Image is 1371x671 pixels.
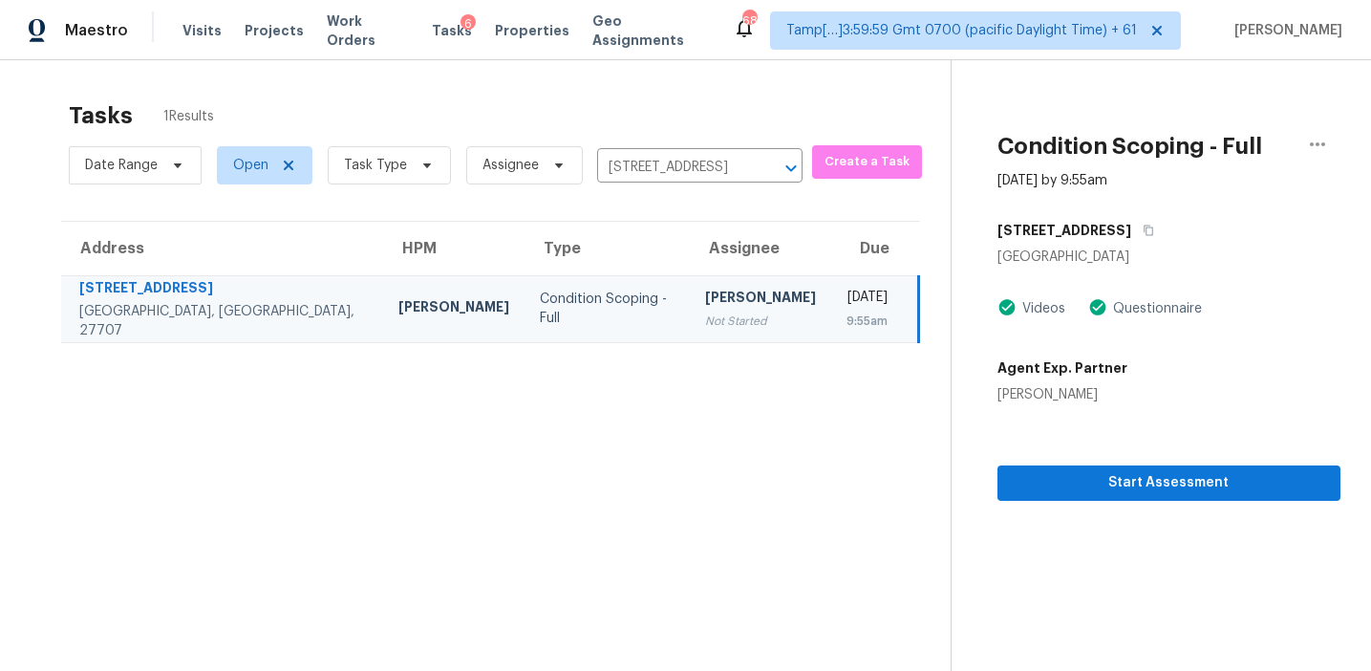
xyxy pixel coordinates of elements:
[1227,21,1342,40] span: [PERSON_NAME]
[525,222,690,275] th: Type
[245,21,304,40] span: Projects
[997,137,1262,156] h2: Condition Scoping - Full
[1013,471,1325,495] span: Start Assessment
[822,151,912,173] span: Create a Task
[85,156,158,175] span: Date Range
[997,248,1340,267] div: [GEOGRAPHIC_DATA]
[1088,297,1107,317] img: Artifact Present Icon
[1017,299,1065,318] div: Videos
[398,297,509,321] div: [PERSON_NAME]
[383,222,525,275] th: HPM
[61,222,383,275] th: Address
[79,278,368,302] div: [STREET_ADDRESS]
[327,11,409,50] span: Work Orders
[831,222,919,275] th: Due
[997,297,1017,317] img: Artifact Present Icon
[69,106,133,125] h2: Tasks
[705,312,816,331] div: Not Started
[597,153,749,183] input: Search by address
[79,302,368,340] div: [GEOGRAPHIC_DATA], [GEOGRAPHIC_DATA], 27707
[592,11,710,50] span: Geo Assignments
[997,465,1340,501] button: Start Assessment
[997,358,1127,378] h5: Agent Exp. Partner
[495,21,569,40] span: Properties
[65,21,128,40] span: Maestro
[742,11,756,31] div: 682
[1131,213,1157,248] button: Copy Address
[705,288,816,312] div: [PERSON_NAME]
[812,145,922,179] button: Create a Task
[997,385,1127,404] div: [PERSON_NAME]
[997,171,1107,190] div: [DATE] by 9:55am
[182,21,222,40] span: Visits
[997,221,1131,240] h5: [STREET_ADDRESS]
[540,290,675,328] div: Condition Scoping - Full
[344,156,407,175] span: Task Type
[690,222,831,275] th: Assignee
[846,288,888,312] div: [DATE]
[846,312,888,331] div: 9:55am
[482,156,539,175] span: Assignee
[163,107,214,126] span: 1 Results
[461,14,476,33] div: 6
[432,24,472,37] span: Tasks
[778,155,804,182] button: Open
[786,21,1137,40] span: Tamp[…]3:59:59 Gmt 0700 (pacific Daylight Time) + 61
[1107,299,1202,318] div: Questionnaire
[233,156,268,175] span: Open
